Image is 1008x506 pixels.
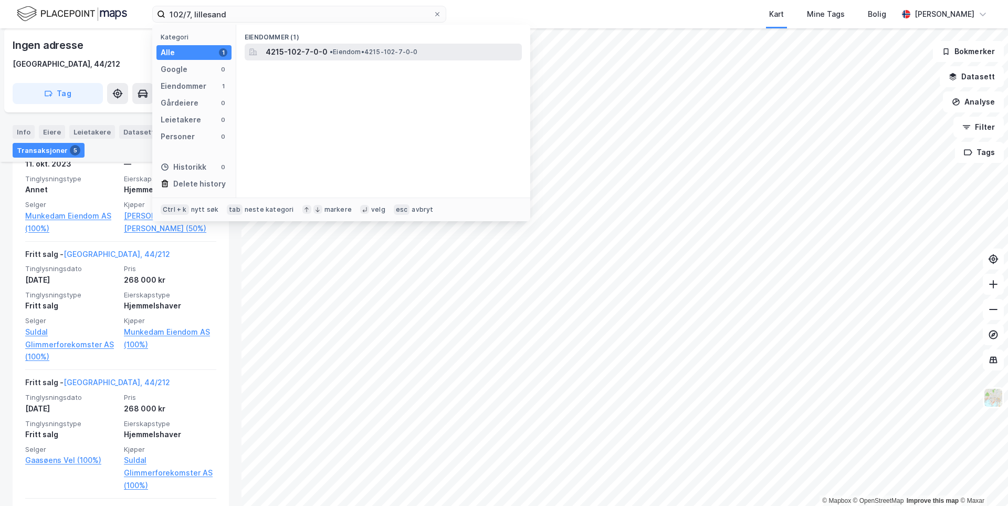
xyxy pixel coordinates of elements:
[955,456,1008,506] iframe: Chat Widget
[219,163,227,171] div: 0
[915,8,974,20] div: [PERSON_NAME]
[25,264,118,273] span: Tinglysningsdato
[807,8,845,20] div: Mine Tags
[191,205,219,214] div: nytt søk
[330,48,333,56] span: •
[983,388,1003,408] img: Z
[70,145,80,156] div: 5
[173,178,226,190] div: Delete history
[245,205,294,214] div: neste kategori
[933,41,1004,62] button: Bokmerker
[324,205,352,214] div: markere
[943,91,1004,112] button: Analyse
[219,99,227,107] div: 0
[219,65,227,74] div: 0
[161,161,206,173] div: Historikk
[25,174,118,183] span: Tinglysningstype
[161,113,201,126] div: Leietakere
[13,125,35,139] div: Info
[25,419,118,428] span: Tinglysningstype
[25,274,118,286] div: [DATE]
[161,97,198,109] div: Gårdeiere
[219,132,227,141] div: 0
[266,46,328,58] span: 4215-102-7-0-0
[25,300,118,312] div: Fritt salg
[219,48,227,57] div: 1
[955,456,1008,506] div: Kontrollprogram for chat
[161,46,175,59] div: Alle
[940,66,1004,87] button: Datasett
[124,454,216,492] a: Suldal Glimmerforekomster AS (100%)
[64,250,170,259] a: [GEOGRAPHIC_DATA], 44/212
[69,125,115,139] div: Leietakere
[124,326,216,351] a: Munkedam Eiendom AS (100%)
[124,158,216,170] div: —
[25,454,118,467] a: Gaasøens Vel (100%)
[119,125,159,139] div: Datasett
[25,316,118,325] span: Selger
[124,264,216,273] span: Pris
[165,6,433,22] input: Søk på adresse, matrikkel, gårdeiere, leietakere eller personer
[853,497,904,504] a: OpenStreetMap
[124,183,216,196] div: Hjemmelshaver
[822,497,851,504] a: Mapbox
[124,316,216,325] span: Kjøper
[124,291,216,300] span: Eierskapstype
[124,222,216,235] a: [PERSON_NAME] (50%)
[124,274,216,286] div: 268 000 kr
[161,80,206,92] div: Eiendommer
[25,183,118,196] div: Annet
[13,143,85,158] div: Transaksjoner
[124,393,216,402] span: Pris
[161,130,195,143] div: Personer
[25,200,118,209] span: Selger
[219,116,227,124] div: 0
[227,204,243,215] div: tab
[13,83,103,104] button: Tag
[161,204,189,215] div: Ctrl + k
[13,58,120,70] div: [GEOGRAPHIC_DATA], 44/212
[769,8,784,20] div: Kart
[124,419,216,428] span: Eierskapstype
[953,117,1004,138] button: Filter
[25,291,118,300] span: Tinglysningstype
[124,210,216,222] a: [PERSON_NAME] (50%),
[39,125,65,139] div: Eiere
[25,248,170,265] div: Fritt salg -
[124,300,216,312] div: Hjemmelshaver
[161,63,187,76] div: Google
[25,158,118,170] div: 11. okt. 2023
[236,25,530,44] div: Eiendommer (1)
[25,210,118,235] a: Munkedam Eiendom AS (100%)
[25,402,118,415] div: [DATE]
[124,445,216,454] span: Kjøper
[868,8,886,20] div: Bolig
[25,376,170,393] div: Fritt salg -
[13,37,85,54] div: Ingen adresse
[955,142,1004,163] button: Tags
[907,497,959,504] a: Improve this map
[219,82,227,90] div: 1
[124,402,216,415] div: 268 000 kr
[371,205,385,214] div: velg
[161,33,232,41] div: Kategori
[394,204,410,215] div: esc
[64,378,170,387] a: [GEOGRAPHIC_DATA], 44/212
[25,445,118,454] span: Selger
[17,5,127,23] img: logo.f888ab2527a4732fd821a326f86c7f29.svg
[25,393,118,402] span: Tinglysningsdato
[124,428,216,441] div: Hjemmelshaver
[330,48,418,56] span: Eiendom • 4215-102-7-0-0
[124,174,216,183] span: Eierskapstype
[124,200,216,209] span: Kjøper
[25,326,118,364] a: Suldal Glimmerforekomster AS (100%)
[25,428,118,441] div: Fritt salg
[412,205,433,214] div: avbryt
